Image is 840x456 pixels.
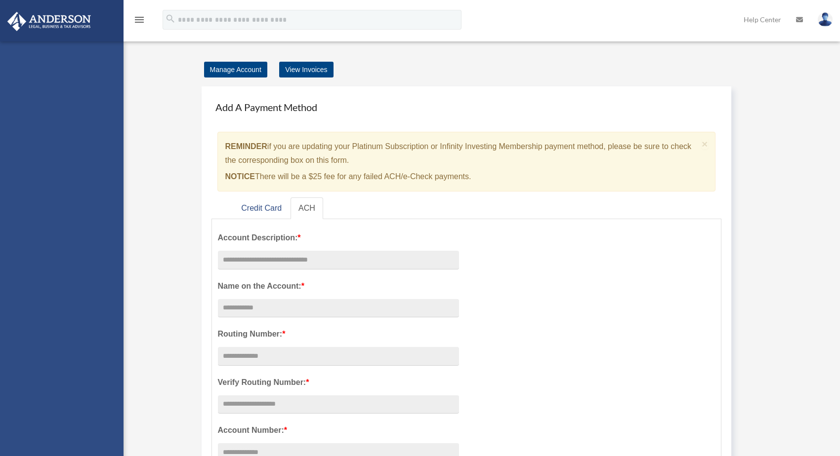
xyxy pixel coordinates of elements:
i: menu [133,14,145,26]
label: Name on the Account: [218,279,459,293]
a: Manage Account [204,62,267,77]
label: Account Description: [218,231,459,245]
a: View Invoices [279,62,333,77]
a: Credit Card [233,197,290,220]
div: if you are updating your Platinum Subscription or Infinity Investing Membership payment method, p... [217,132,716,191]
img: User Pic [818,12,833,27]
label: Verify Routing Number: [218,376,459,389]
strong: REMINDER [225,142,267,151]
img: Anderson Advisors Platinum Portal [4,12,94,31]
a: ACH [291,197,323,220]
button: Close [702,139,708,149]
p: There will be a $25 fee for any failed ACH/e-Check payments. [225,170,698,184]
i: search [165,13,176,24]
span: × [702,138,708,150]
strong: NOTICE [225,172,255,181]
h4: Add A Payment Method [211,96,722,118]
label: Account Number: [218,423,459,437]
label: Routing Number: [218,327,459,341]
a: menu [133,17,145,26]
